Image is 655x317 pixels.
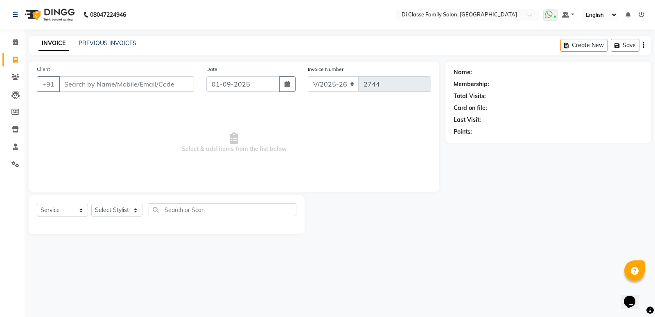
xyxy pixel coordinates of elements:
[37,102,431,184] span: Select & add items from the list below
[90,3,126,26] b: 08047224946
[454,68,472,77] div: Name:
[611,39,639,52] button: Save
[37,76,60,92] button: +91
[308,66,343,73] label: Invoice Number
[454,128,472,136] div: Points:
[454,92,486,100] div: Total Visits:
[454,104,487,112] div: Card on file:
[560,39,608,52] button: Create New
[37,66,50,73] label: Client
[621,284,647,309] iframe: chat widget
[206,66,217,73] label: Date
[454,116,481,124] div: Last Visit:
[59,76,194,92] input: Search by Name/Mobile/Email/Code
[79,39,136,47] a: PREVIOUS INVOICES
[454,80,489,89] div: Membership:
[21,3,77,26] img: logo
[149,203,296,216] input: Search or Scan
[38,36,69,51] a: INVOICE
